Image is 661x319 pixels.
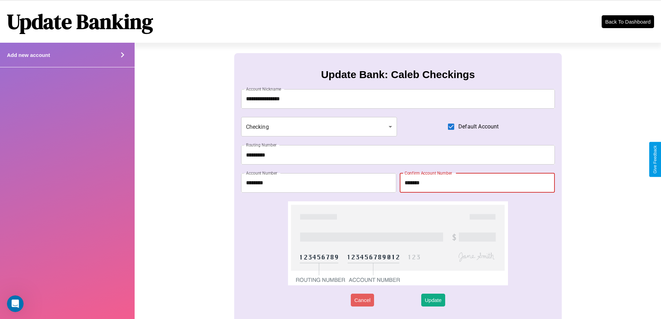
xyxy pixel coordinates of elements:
img: check [288,201,508,285]
h3: Update Bank: Caleb Checkings [321,69,475,81]
label: Account Number [246,170,277,176]
div: Give Feedback [653,145,658,174]
label: Account Nickname [246,86,281,92]
button: Back To Dashboard [602,15,654,28]
button: Cancel [351,294,374,307]
h4: Add new account [7,52,50,58]
h1: Update Banking [7,7,153,36]
button: Update [421,294,445,307]
label: Confirm Account Number [405,170,452,176]
span: Default Account [458,123,499,131]
div: Checking [241,117,397,136]
label: Routing Number [246,142,277,148]
iframe: Intercom live chat [7,295,24,312]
